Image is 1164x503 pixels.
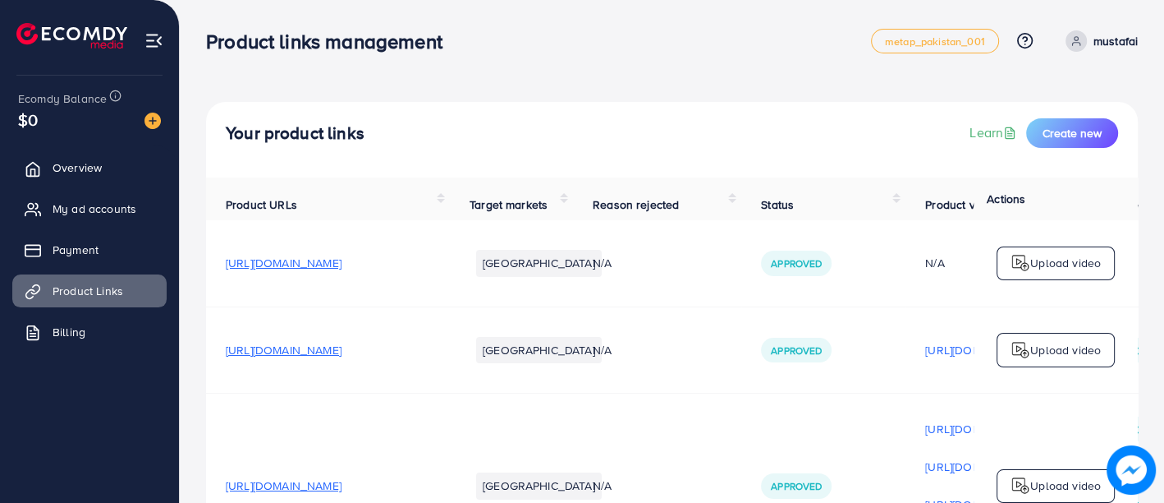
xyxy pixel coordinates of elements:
span: Actions [987,191,1025,207]
span: Reason rejected [593,196,679,213]
span: Payment [53,242,99,258]
a: metap_pakistan_001 [871,29,999,53]
p: Upload video [1030,340,1101,360]
p: mustafai [1093,31,1138,51]
img: menu [144,31,163,50]
h4: Your product links [226,123,364,144]
span: [URL][DOMAIN_NAME] [226,342,341,358]
p: [URL][DOMAIN_NAME] [925,340,1041,360]
img: image [1107,445,1156,495]
span: N/A [593,255,612,271]
p: [URL][DOMAIN_NAME] [925,419,1041,439]
a: Learn [969,123,1020,142]
img: logo [1010,476,1030,496]
a: Product Links [12,275,167,307]
a: Payment [12,233,167,266]
span: Product Links [53,283,123,299]
a: My ad accounts [12,192,167,225]
a: Overview [12,151,167,184]
span: Ecomdy Balance [18,90,107,107]
span: Product URLs [226,196,297,213]
span: Approved [771,256,822,270]
span: My ad accounts [53,201,136,217]
button: Create new [1026,118,1118,148]
span: Product video [925,196,997,213]
span: Approved [771,479,822,493]
span: Create new [1043,125,1102,141]
span: N/A [593,342,612,358]
h3: Product links management [206,30,456,53]
p: Upload video [1030,253,1101,273]
span: [URL][DOMAIN_NAME] [226,255,341,271]
li: [GEOGRAPHIC_DATA] [476,473,602,499]
span: Approved [771,344,822,358]
span: Overview [53,159,102,176]
span: Target markets [470,196,548,213]
li: [GEOGRAPHIC_DATA] [476,337,602,363]
span: $0 [18,108,38,132]
span: Status [761,196,794,213]
p: [URL][DOMAIN_NAME] [925,457,1041,477]
img: logo [1010,340,1030,360]
p: Upload video [1030,476,1101,496]
span: metap_pakistan_001 [885,36,985,47]
img: logo [16,23,127,48]
span: [URL][DOMAIN_NAME] [226,478,341,494]
li: [GEOGRAPHIC_DATA] [476,250,602,276]
a: mustafai [1059,30,1138,52]
span: N/A [593,478,612,494]
div: N/A [925,255,1041,271]
img: image [144,113,161,129]
a: Billing [12,316,167,348]
span: Billing [53,324,85,340]
img: logo [1010,253,1030,273]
